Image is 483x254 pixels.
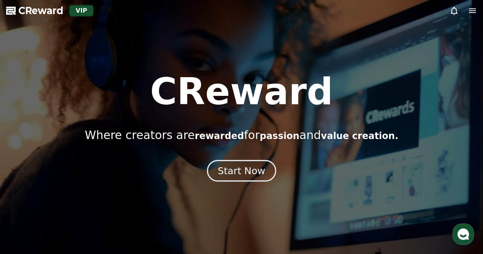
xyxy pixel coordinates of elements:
span: CReward [18,5,63,17]
span: Settings [113,202,132,208]
button: Start Now [207,160,276,181]
span: passion [260,131,299,141]
span: value creation. [321,131,398,141]
span: rewarded [195,131,244,141]
a: Home [2,191,50,210]
a: Messages [50,191,99,210]
h1: CReward [150,73,333,110]
span: Messages [63,202,86,209]
a: Settings [99,191,147,210]
a: Start Now [208,168,275,175]
p: Where creators are for and [85,128,398,142]
a: CReward [6,5,63,17]
span: Home [19,202,33,208]
div: Start Now [218,164,265,177]
div: VIP [69,5,93,16]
